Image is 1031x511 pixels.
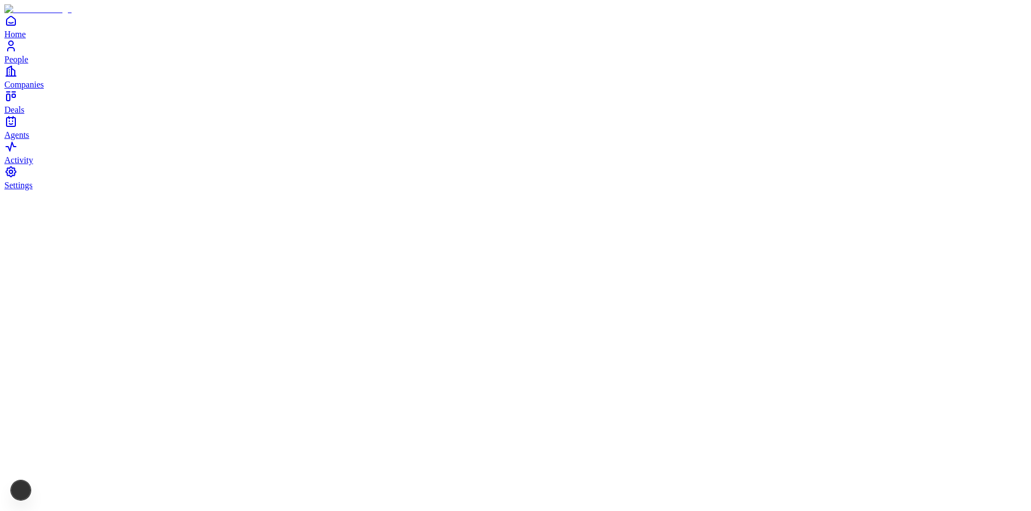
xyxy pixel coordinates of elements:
a: Companies [4,65,1027,89]
a: Activity [4,140,1027,165]
span: People [4,55,28,64]
a: Settings [4,165,1027,190]
img: Item Brain Logo [4,4,72,14]
span: Companies [4,80,44,89]
span: Home [4,30,26,39]
a: People [4,39,1027,64]
a: Deals [4,90,1027,114]
span: Deals [4,105,24,114]
a: Agents [4,115,1027,140]
span: Settings [4,181,33,190]
span: Agents [4,130,29,140]
a: Home [4,14,1027,39]
span: Activity [4,155,33,165]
